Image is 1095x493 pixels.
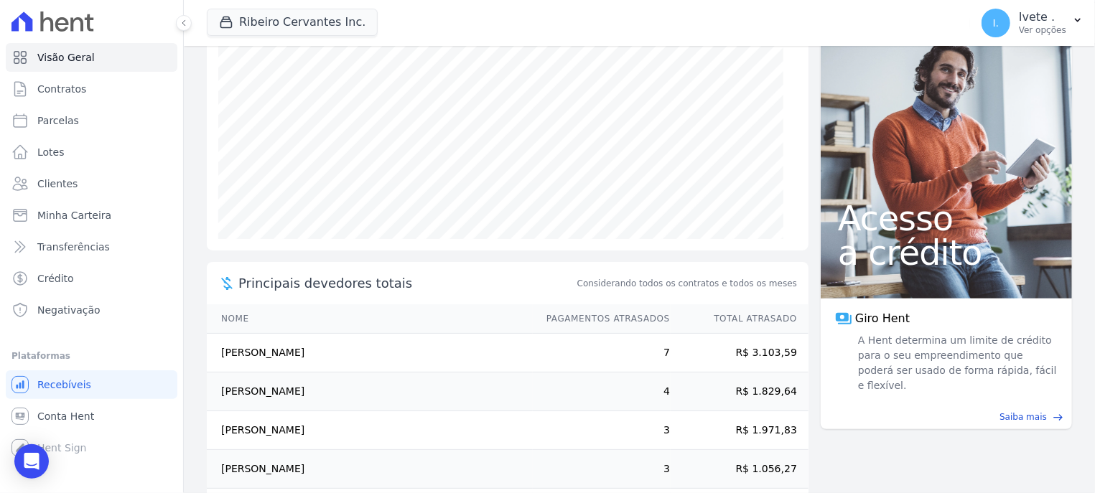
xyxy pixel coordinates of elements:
a: Negativação [6,296,177,324]
a: Saiba mais east [829,410,1063,423]
span: Lotes [37,145,65,159]
a: Minha Carteira [6,201,177,230]
td: R$ 1.829,64 [671,372,809,411]
span: a crédito [838,235,1055,270]
span: Recebíveis [37,377,91,392]
span: Saiba mais [1000,410,1047,423]
span: Principais devedores totais [238,273,574,293]
span: Visão Geral [37,50,95,65]
td: [PERSON_NAME] [207,450,533,489]
p: Ivete . [1019,10,1066,24]
div: Open Intercom Messenger [14,444,49,479]
a: Contratos [6,75,177,103]
td: 3 [533,450,671,489]
th: Nome [207,304,533,334]
td: 3 [533,411,671,450]
span: I. [993,18,1000,28]
a: Visão Geral [6,43,177,72]
td: [PERSON_NAME] [207,372,533,411]
a: Clientes [6,169,177,198]
span: Minha Carteira [37,208,111,222]
a: Transferências [6,233,177,261]
td: [PERSON_NAME] [207,411,533,450]
a: Parcelas [6,106,177,135]
span: Transferências [37,240,110,254]
span: A Hent determina um limite de crédito para o seu empreendimento que poderá ser usado de forma ráp... [855,333,1058,393]
span: Giro Hent [855,310,910,327]
span: Considerando todos os contratos e todos os meses [577,277,797,290]
td: 7 [533,334,671,372]
span: Conta Hent [37,409,94,423]
span: Parcelas [37,113,79,128]
span: east [1053,412,1063,423]
span: Clientes [37,177,78,191]
a: Recebíveis [6,370,177,399]
td: [PERSON_NAME] [207,334,533,372]
span: Crédito [37,271,74,286]
span: Contratos [37,82,86,96]
div: Plataformas [11,347,172,365]
th: Pagamentos Atrasados [533,304,671,334]
p: Ver opções [1019,24,1066,36]
span: Negativação [37,303,101,317]
td: R$ 1.971,83 [671,411,809,450]
button: Ribeiro Cervantes Inc. [207,9,378,36]
a: Crédito [6,264,177,293]
a: Lotes [6,138,177,166]
button: I. Ivete . Ver opções [970,3,1095,43]
a: Conta Hent [6,402,177,431]
td: 4 [533,372,671,411]
td: R$ 3.103,59 [671,334,809,372]
span: Acesso [838,201,1055,235]
th: Total Atrasado [671,304,809,334]
td: R$ 1.056,27 [671,450,809,489]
